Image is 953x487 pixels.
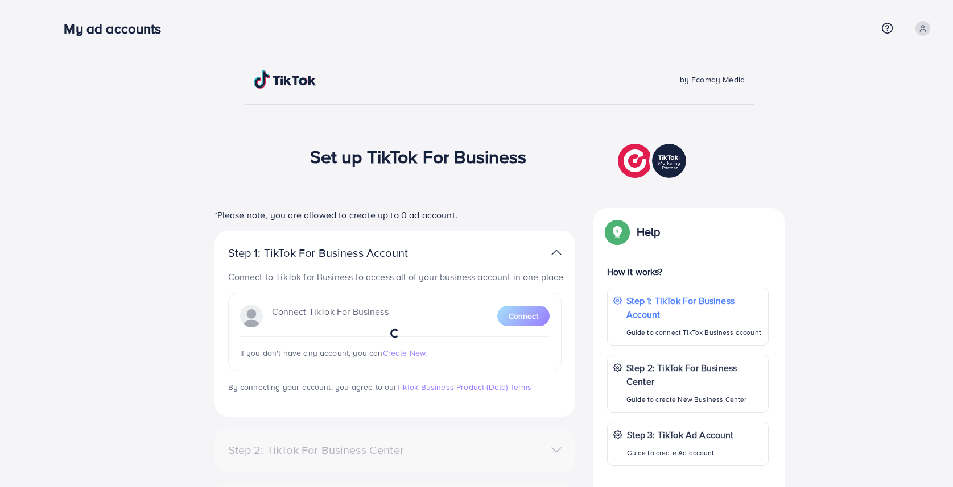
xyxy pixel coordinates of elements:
h1: Set up TikTok For Business [310,145,527,167]
p: Help [637,225,661,239]
h3: My ad accounts [64,20,170,37]
img: Popup guide [607,222,628,242]
img: TikTok partner [618,141,689,181]
p: Step 1: TikTok For Business Account [626,294,762,321]
p: Step 3: TikTok Ad Account [627,428,734,442]
p: Step 1: TikTok For Business Account [228,246,444,260]
span: by Ecomdy Media [680,74,745,85]
p: Step 2: TikTok For Business Center [626,361,762,388]
img: TikTok partner [551,244,562,261]
p: How it works? [607,265,769,278]
p: Guide to connect TikTok Business account [626,326,762,339]
img: TikTok [254,70,316,89]
p: Guide to create New Business Center [626,393,762,406]
p: Guide to create Ad account [627,446,734,460]
p: *Please note, you are allowed to create up to 0 ad account. [214,208,575,222]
